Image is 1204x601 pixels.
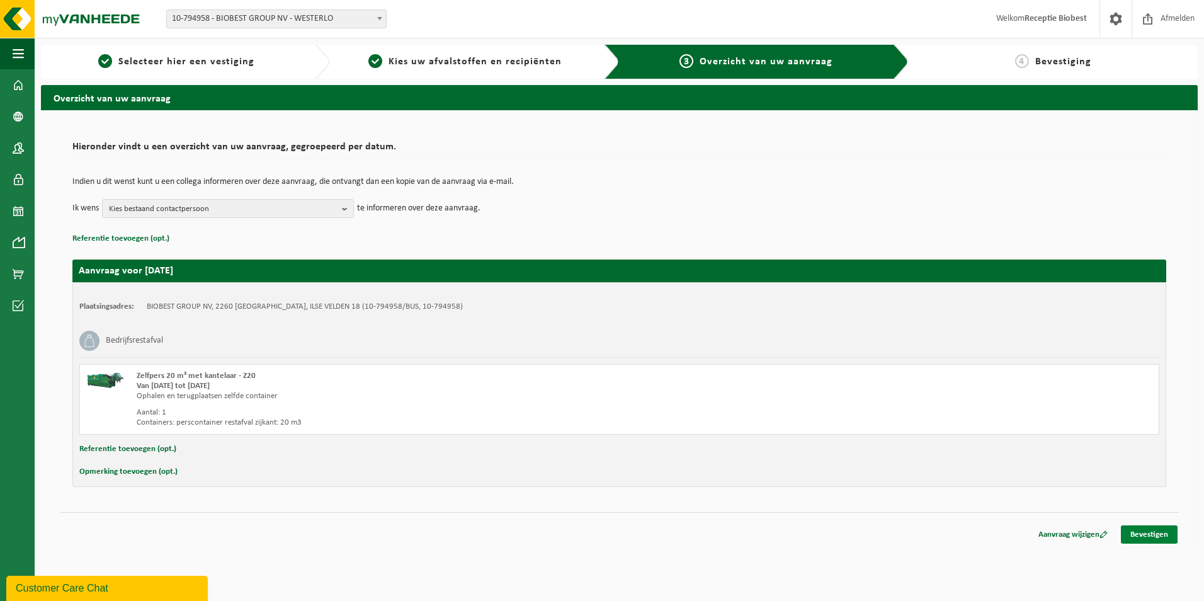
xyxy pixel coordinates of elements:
[72,142,1166,159] h2: Hieronder vindt u een overzicht van uw aanvraag, gegroepeerd per datum.
[137,372,256,380] span: Zelfpers 20 m³ met kantelaar - Z20
[137,382,210,390] strong: Van [DATE] tot [DATE]
[6,573,210,601] iframe: chat widget
[72,199,99,218] p: Ik wens
[166,9,387,28] span: 10-794958 - BIOBEST GROUP NV - WESTERLO
[336,54,594,69] a: 2Kies uw afvalstoffen en recipiënten
[357,199,480,218] p: te informeren over deze aanvraag.
[72,178,1166,186] p: Indien u dit wenst kunt u een collega informeren over deze aanvraag, die ontvangt dan een kopie v...
[98,54,112,68] span: 1
[1015,54,1029,68] span: 4
[106,331,163,351] h3: Bedrijfsrestafval
[1121,525,1178,544] a: Bevestigen
[147,302,463,312] td: BIOBEST GROUP NV, 2260 [GEOGRAPHIC_DATA], ILSE VELDEN 18 (10-794958/BUS, 10-794958)
[79,266,173,276] strong: Aanvraag voor [DATE]
[700,57,832,67] span: Overzicht van uw aanvraag
[72,231,169,247] button: Referentie toevoegen (opt.)
[137,391,670,401] div: Ophalen en terugplaatsen zelfde container
[47,54,305,69] a: 1Selecteer hier een vestiging
[79,441,176,457] button: Referentie toevoegen (opt.)
[41,85,1198,110] h2: Overzicht van uw aanvraag
[102,199,354,218] button: Kies bestaand contactpersoon
[368,54,382,68] span: 2
[86,371,124,390] img: HK-XZ-20-GN-01.png
[118,57,254,67] span: Selecteer hier een vestiging
[1025,14,1087,23] strong: Receptie Biobest
[1035,57,1091,67] span: Bevestiging
[109,200,337,219] span: Kies bestaand contactpersoon
[79,302,134,311] strong: Plaatsingsadres:
[167,10,386,28] span: 10-794958 - BIOBEST GROUP NV - WESTERLO
[137,418,670,428] div: Containers: perscontainer restafval zijkant: 20 m3
[137,408,670,418] div: Aantal: 1
[679,54,693,68] span: 3
[79,464,178,480] button: Opmerking toevoegen (opt.)
[389,57,562,67] span: Kies uw afvalstoffen en recipiënten
[1029,525,1117,544] a: Aanvraag wijzigen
